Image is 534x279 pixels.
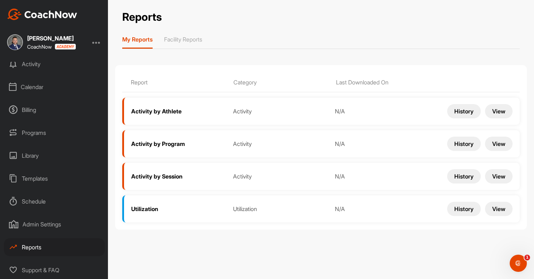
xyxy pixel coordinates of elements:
a: Activity by Athlete [131,108,226,115]
iframe: Intercom live chat [510,255,527,272]
h1: Reports [122,9,520,25]
span: Utilization [233,205,328,213]
span: Activity by Session [131,173,183,180]
span: Last Downloaded On [336,78,431,87]
span: Activity [233,107,328,116]
span: N/A [335,107,430,116]
img: square_39cca0bf5c46e3886c4029b660897573.jpg [7,34,23,50]
div: Calendar [4,78,105,96]
div: Programs [4,124,105,142]
img: CoachNow acadmey [55,44,76,50]
span: Category [233,78,329,87]
div: Schedule [4,192,105,210]
button: History [447,202,481,216]
span: Utilization [131,205,158,213]
div: Reports [4,238,105,256]
span: Activity [233,139,328,148]
button: History [447,169,481,183]
a: Activity by Program [131,140,226,148]
div: CoachNow [27,44,76,50]
span: Activity by Program [131,140,185,148]
span: 1 [524,255,530,260]
span: N/A [335,205,430,213]
div: Activity [4,55,105,73]
span: Activity by Athlete [131,108,182,115]
div: Library [4,147,105,165]
p: My Reports [122,36,153,43]
button: View [485,169,513,183]
span: N/A [335,172,430,181]
button: View [485,104,513,118]
img: CoachNow [7,9,77,20]
a: Activity by Session [131,173,226,180]
span: N/A [335,139,430,148]
div: Billing [4,101,105,119]
div: [PERSON_NAME] [27,35,76,41]
button: History [447,104,481,118]
div: Support & FAQ [4,261,105,279]
div: Admin Settings [4,215,105,233]
span: Activity [233,172,328,181]
button: View [485,202,513,216]
a: Utilization [131,205,226,213]
span: Report [131,78,226,87]
div: Templates [4,170,105,187]
p: Facility Reports [164,36,202,43]
button: View [485,137,513,151]
button: History [447,137,481,151]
